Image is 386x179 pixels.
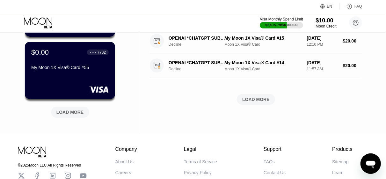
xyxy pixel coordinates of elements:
[332,146,352,152] div: Products
[169,67,231,71] div: Decline
[97,50,106,55] div: 7702
[18,163,87,167] div: © 2025 Moon LLC All Rights Reserved
[31,48,49,57] div: $0.00
[361,153,381,174] iframe: Кнопка запуска окна обмена сообщениями
[184,146,217,152] div: Legal
[354,4,362,9] div: FAQ
[316,17,337,24] div: $10.00
[25,42,115,99] div: $0.00● ● ● ●7702My Moon 1X Visa® Card #55
[332,159,348,164] div: Sitemap
[115,170,131,175] div: Careers
[343,38,362,43] div: $20.00
[184,159,217,164] div: Terms of Service
[184,170,212,175] div: Privacy Policy
[169,60,227,65] div: OPENAI *CHATGPT SUBSCR [PHONE_NUMBER] US
[242,97,270,102] div: LOAD MORE
[316,17,337,28] div: $10.00Moon Credit
[307,35,338,41] div: [DATE]
[224,60,302,65] div: My Moon 1X Visa® Card #14
[264,170,286,175] div: Contact Us
[224,35,302,41] div: My Moon 1X Visa® Card #15
[260,17,303,21] div: Visa Monthly Spend Limit
[56,109,84,115] div: LOAD MORE
[169,35,227,41] div: OPENAI *CHATGPT SUBSCR [PHONE_NUMBER] US
[90,51,96,53] div: ● ● ● ●
[332,170,344,175] div: Learn
[327,4,332,9] div: EN
[264,159,275,164] div: FAQs
[224,67,302,71] div: Moon 1X Visa® Card
[307,42,338,47] div: 12:10 PM
[260,17,303,28] div: Visa Monthly Spend Limit$2,515.79/$4,000.00
[46,104,94,118] div: LOAD MORE
[115,146,137,152] div: Company
[115,159,134,164] div: About Us
[31,65,109,70] div: My Moon 1X Visa® Card #55
[264,146,286,152] div: Support
[169,42,231,47] div: Decline
[320,3,340,10] div: EN
[340,3,362,10] div: FAQ
[224,42,302,47] div: Moon 1X Visa® Card
[343,63,362,68] div: $20.00
[307,67,338,71] div: 11:57 AM
[266,23,298,27] div: $2,515.79 / $4,000.00
[150,94,362,105] div: LOAD MORE
[307,60,338,65] div: [DATE]
[150,29,362,53] div: OPENAI *CHATGPT SUBSCR [PHONE_NUMBER] USDeclineMy Moon 1X Visa® Card #15Moon 1X Visa® Card[DATE]1...
[150,53,362,78] div: OPENAI *CHATGPT SUBSCR [PHONE_NUMBER] USDeclineMy Moon 1X Visa® Card #14Moon 1X Visa® Card[DATE]1...
[316,24,337,28] div: Moon Credit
